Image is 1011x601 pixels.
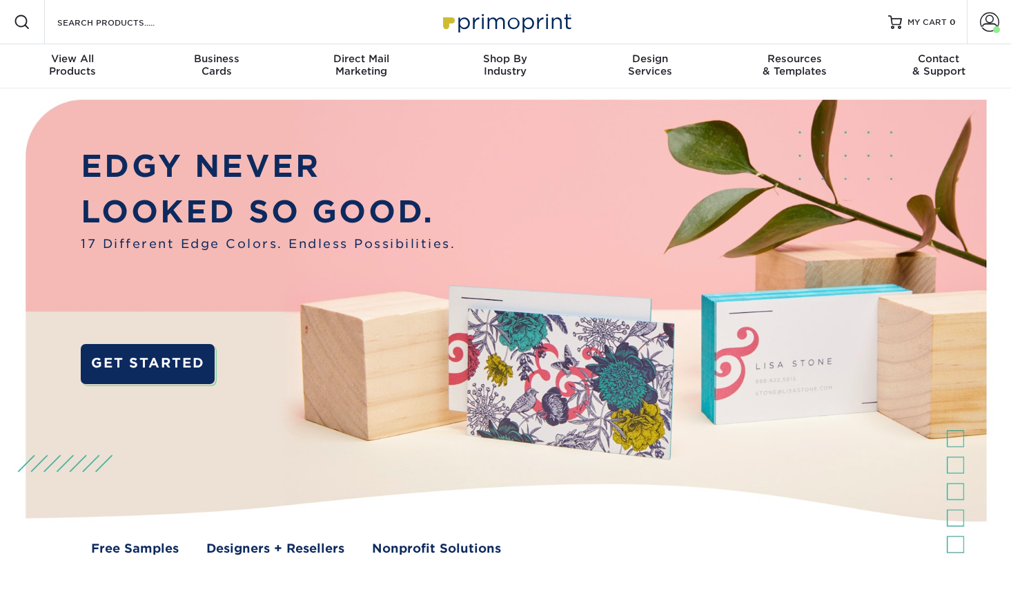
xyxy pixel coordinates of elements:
[56,14,190,30] input: SEARCH PRODUCTS.....
[722,53,866,77] div: & Templates
[144,53,288,65] span: Business
[91,540,179,557] a: Free Samples
[433,44,578,88] a: Shop ByIndustry
[433,53,578,65] span: Shop By
[81,189,455,235] p: LOOKED SO GOOD.
[722,53,866,65] span: Resources
[289,53,433,77] div: Marketing
[206,540,344,557] a: Designers + Resellers
[437,7,575,37] img: Primoprint
[81,235,455,253] span: 17 Different Edge Colors. Endless Possibilities.
[867,44,1011,88] a: Contact& Support
[144,53,288,77] div: Cards
[578,53,722,77] div: Services
[907,17,947,28] span: MY CART
[372,540,501,557] a: Nonprofit Solutions
[289,44,433,88] a: Direct MailMarketing
[722,44,866,88] a: Resources& Templates
[81,344,215,384] a: GET STARTED
[578,53,722,65] span: Design
[81,144,455,189] p: EDGY NEVER
[867,53,1011,77] div: & Support
[867,53,1011,65] span: Contact
[144,44,288,88] a: BusinessCards
[289,53,433,65] span: Direct Mail
[433,53,578,77] div: Industry
[950,17,956,27] span: 0
[578,44,722,88] a: DesignServices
